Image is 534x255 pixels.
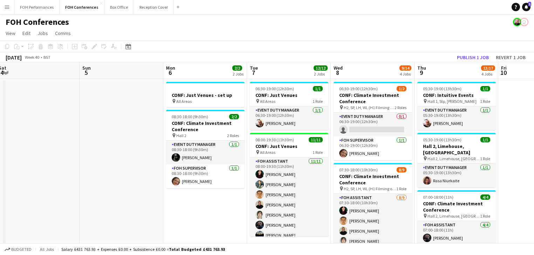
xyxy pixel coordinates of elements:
div: Salary £431 763.93 + Expenses £0.00 + Subsistence £0.00 = [61,247,225,252]
span: Jobs [37,30,48,36]
app-user-avatar: Visitor Services [520,18,528,26]
a: 1 [522,3,530,11]
button: Publish 1 job [454,53,492,62]
div: [DATE] [6,54,22,61]
span: Total Budgeted £431 763.93 [169,247,225,252]
button: Budgeted [4,246,33,253]
a: Jobs [35,29,51,38]
span: All jobs [39,247,55,252]
a: Edit [20,29,33,38]
span: Week 40 [23,55,41,60]
a: Comms [52,29,74,38]
h1: FOH Conferences [6,17,69,27]
app-user-avatar: PERM Chris Nye [513,18,521,26]
span: Edit [22,30,30,36]
button: Revert 1 job [493,53,528,62]
button: Reception Cover [134,0,174,14]
span: Comms [55,30,71,36]
span: View [6,30,15,36]
button: Box Office [104,0,134,14]
a: View [3,29,18,38]
button: FOH Conferences [60,0,104,14]
button: FOH Performances [14,0,60,14]
div: BST [43,55,50,60]
span: 1 [528,2,531,6]
span: Budgeted [11,247,32,252]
